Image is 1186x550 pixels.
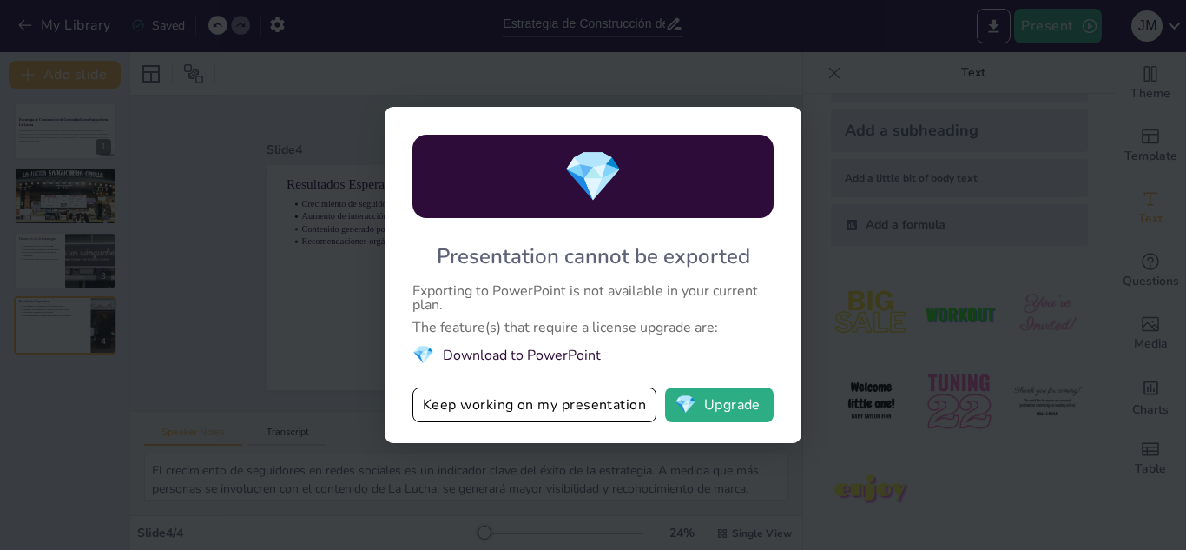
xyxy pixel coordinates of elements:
span: diamond [412,343,434,367]
div: Exporting to PowerPoint is not available in your current plan. [412,284,774,312]
div: The feature(s) that require a license upgrade are: [412,321,774,335]
button: diamondUpgrade [665,388,774,422]
button: Keep working on my presentation [412,388,656,422]
span: diamond [675,396,696,414]
span: diamond [563,143,623,210]
div: Presentation cannot be exported [437,242,750,270]
li: Download to PowerPoint [412,343,774,367]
